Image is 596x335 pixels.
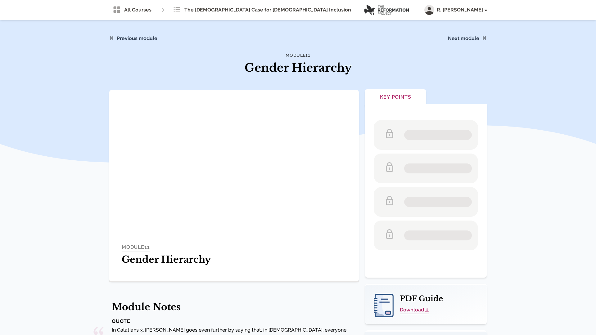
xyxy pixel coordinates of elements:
span: All Courses [124,6,151,14]
h2: PDF Guide [374,294,478,304]
iframe: Module 11 - Gender Hierarchy [109,90,359,230]
a: Download [400,306,429,314]
img: logo.png [364,5,409,15]
h4: Module 11 [219,52,377,58]
h4: MODULE 11 [122,243,150,252]
a: All Courses [109,4,155,16]
button: Key Points [365,89,426,106]
span: The [DEMOGRAPHIC_DATA] Case for [DEMOGRAPHIC_DATA] Inclusion [184,6,351,14]
h1: Module Notes [112,301,346,313]
strong: QUOTE [112,318,130,324]
a: Next module [448,35,479,41]
h1: Gender Hierarchy [219,60,377,76]
span: R. [PERSON_NAME] [437,6,487,14]
h1: Gender Hierarchy [122,254,346,265]
a: Previous module [117,35,157,41]
button: R. [PERSON_NAME] [424,5,487,15]
a: The [DEMOGRAPHIC_DATA] Case for [DEMOGRAPHIC_DATA] Inclusion [169,4,355,16]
